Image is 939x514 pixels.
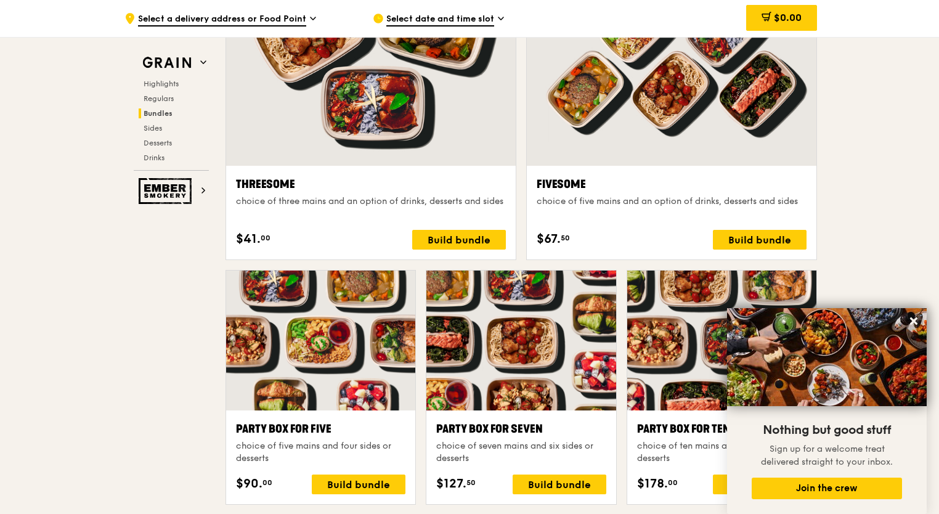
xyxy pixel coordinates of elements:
span: $90. [236,475,262,493]
span: Bundles [144,109,173,118]
span: 50 [466,478,476,487]
div: Build bundle [513,475,606,494]
button: Join the crew [752,478,902,499]
div: choice of three mains and an option of drinks, desserts and sides [236,195,506,208]
span: $41. [236,230,261,248]
span: $127. [436,475,466,493]
div: Build bundle [312,475,405,494]
span: 00 [262,478,272,487]
span: Sides [144,124,162,133]
div: choice of five mains and an option of drinks, desserts and sides [537,195,807,208]
span: 00 [261,233,270,243]
div: choice of ten mains and eight sides or desserts [637,440,807,465]
span: Regulars [144,94,174,103]
img: Ember Smokery web logo [139,178,195,204]
div: choice of five mains and four sides or desserts [236,440,405,465]
div: Party Box for Ten [637,420,807,438]
span: Highlights [144,80,179,88]
div: Build bundle [713,475,807,494]
span: Desserts [144,139,172,147]
div: Fivesome [537,176,807,193]
button: Close [904,311,924,331]
span: 00 [668,478,678,487]
span: Sign up for a welcome treat delivered straight to your inbox. [761,444,893,467]
span: $67. [537,230,561,248]
div: Build bundle [713,230,807,250]
span: Select date and time slot [386,13,494,27]
span: $178. [637,475,668,493]
img: Grain web logo [139,52,195,74]
div: Party Box for Five [236,420,405,438]
span: Select a delivery address or Food Point [138,13,306,27]
div: Build bundle [412,230,506,250]
span: 50 [561,233,570,243]
div: Party Box for Seven [436,420,606,438]
span: $0.00 [774,12,802,23]
span: Drinks [144,153,165,162]
img: DSC07876-Edit02-Large.jpeg [727,308,927,406]
div: Threesome [236,176,506,193]
div: choice of seven mains and six sides or desserts [436,440,606,465]
span: Nothing but good stuff [763,423,891,438]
